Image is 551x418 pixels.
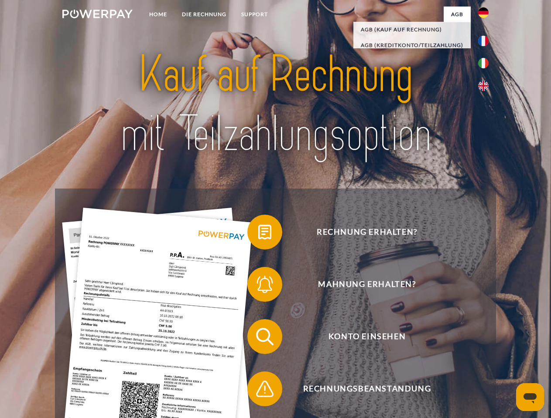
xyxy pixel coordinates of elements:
a: AGB (Kauf auf Rechnung) [353,22,471,37]
img: qb_warning.svg [254,378,276,400]
img: qb_search.svg [254,326,276,347]
span: Rechnungsbeanstandung [260,371,474,406]
img: it [478,58,489,68]
a: DIE RECHNUNG [175,7,234,22]
img: en [478,81,489,91]
span: Mahnung erhalten? [260,267,474,302]
a: AGB (Kreditkonto/Teilzahlung) [353,37,471,53]
img: title-powerpay_de.svg [83,42,468,167]
button: Rechnungsbeanstandung [247,371,474,406]
iframe: Schaltfläche zum Öffnen des Messaging-Fensters [516,383,544,411]
span: Konto einsehen [260,319,474,354]
img: qb_bell.svg [254,273,276,295]
img: qb_bill.svg [254,221,276,243]
img: logo-powerpay-white.svg [62,10,133,18]
img: de [478,7,489,18]
a: Home [142,7,175,22]
button: Mahnung erhalten? [247,267,474,302]
a: agb [444,7,471,22]
button: Konto einsehen [247,319,474,354]
button: Rechnung erhalten? [247,215,474,249]
a: SUPPORT [234,7,275,22]
img: fr [478,36,489,46]
span: Rechnung erhalten? [260,215,474,249]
